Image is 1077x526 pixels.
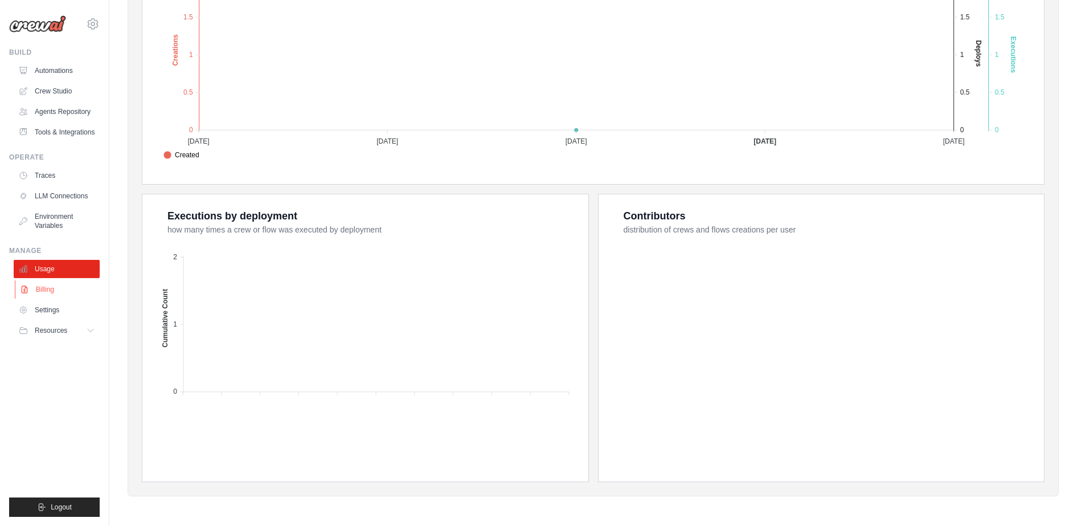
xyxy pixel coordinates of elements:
tspan: 1 [995,51,999,59]
a: Traces [14,166,100,185]
tspan: 1 [960,51,964,59]
tspan: 0.5 [995,88,1005,96]
a: Automations [14,62,100,80]
tspan: 1 [189,51,193,59]
span: Created [163,150,199,160]
text: Creations [171,34,179,66]
tspan: 1 [173,320,177,328]
a: Usage [14,260,100,278]
span: Resources [35,326,67,335]
div: Operate [9,153,100,162]
tspan: [DATE] [376,137,398,145]
tspan: [DATE] [188,137,210,145]
text: Cumulative Count [161,289,169,348]
button: Resources [14,321,100,340]
tspan: 1.5 [995,13,1005,21]
dt: how many times a crew or flow was executed by deployment [167,224,575,235]
tspan: [DATE] [566,137,587,145]
text: Executions [1009,36,1017,73]
span: Logout [51,503,72,512]
tspan: 1.5 [960,13,970,21]
div: Executions by deployment [167,208,297,224]
a: Billing [15,280,101,299]
tspan: 0 [960,126,964,134]
div: Contributors [624,208,686,224]
a: Environment Variables [14,207,100,235]
tspan: 0 [995,126,999,134]
a: Agents Repository [14,103,100,121]
a: LLM Connections [14,187,100,205]
tspan: 1.5 [183,13,193,21]
tspan: 0.5 [183,88,193,96]
tspan: [DATE] [943,137,965,145]
a: Crew Studio [14,82,100,100]
a: Tools & Integrations [14,123,100,141]
button: Logout [9,498,100,517]
a: Settings [14,301,100,319]
img: Logo [9,15,66,32]
tspan: 2 [173,253,177,261]
tspan: 0.5 [960,88,970,96]
tspan: 0 [189,126,193,134]
div: Build [9,48,100,57]
dt: distribution of crews and flows creations per user [624,224,1031,235]
text: Deploys [974,40,982,67]
div: Manage [9,246,100,255]
tspan: [DATE] [754,137,776,145]
tspan: 0 [173,388,177,395]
